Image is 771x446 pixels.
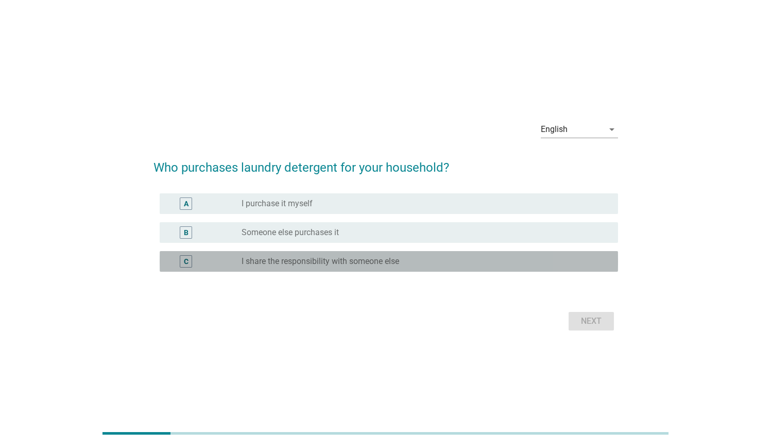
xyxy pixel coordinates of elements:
div: C [184,256,189,267]
label: Someone else purchases it [242,227,339,238]
div: A [184,198,189,209]
label: I purchase it myself [242,199,313,209]
label: I share the responsibility with someone else [242,256,399,267]
i: arrow_drop_down [606,123,618,136]
div: B [184,227,189,238]
h2: Who purchases laundry detergent for your household? [153,148,618,177]
div: English [541,125,568,134]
